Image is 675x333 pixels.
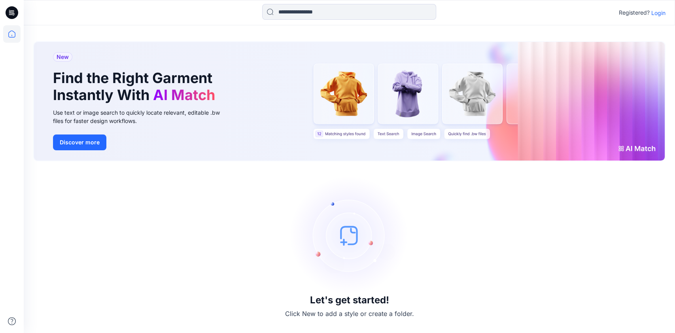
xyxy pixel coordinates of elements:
p: Click New to add a style or create a folder. [285,309,414,318]
h3: Let's get started! [310,295,389,306]
span: New [57,52,69,62]
span: AI Match [153,86,215,104]
p: Login [651,9,666,17]
img: empty-state-image.svg [290,176,409,295]
button: Discover more [53,134,106,150]
div: Use text or image search to quickly locate relevant, editable .bw files for faster design workflows. [53,108,231,125]
h1: Find the Right Garment Instantly With [53,70,219,104]
p: Registered? [619,8,650,17]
